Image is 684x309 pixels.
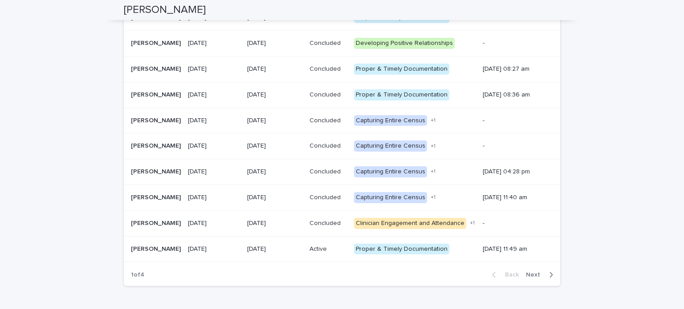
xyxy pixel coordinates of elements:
[309,115,342,124] p: Concluded
[188,117,240,124] p: [DATE]
[483,117,546,124] p: -
[124,82,560,108] tr: [PERSON_NAME][PERSON_NAME] [DATE][DATE]ConcludedConcluded Proper & Timely Documentation[DATE] 08:...
[247,220,302,227] p: [DATE]
[483,40,546,47] p: -
[188,40,240,47] p: [DATE]
[131,115,183,124] p: [PERSON_NAME]
[470,221,475,226] span: + 1
[354,166,427,177] div: Capturing Entire Census
[131,218,183,227] p: [PERSON_NAME]
[309,38,342,47] p: Concluded
[483,194,546,201] p: [DATE] 11:40 am
[247,65,302,73] p: [DATE]
[522,271,560,279] button: Next
[483,142,546,150] p: -
[131,38,183,47] p: [PERSON_NAME]
[131,192,183,201] p: [PERSON_NAME]
[124,133,560,159] tr: [PERSON_NAME][PERSON_NAME] [DATE][DATE]ConcludedConcluded Capturing Entire Census+1-
[188,142,240,150] p: [DATE]
[124,236,560,262] tr: [PERSON_NAME][PERSON_NAME] [DATE][DATE]ActiveActive Proper & Timely Documentation[DATE] 11:49 am
[354,218,466,229] div: Clinician Engagement and Attendance
[131,244,183,253] p: [PERSON_NAME]
[309,89,342,99] p: Concluded
[247,245,302,253] p: [DATE]
[309,218,342,227] p: Concluded
[188,168,240,176] p: [DATE]
[483,168,546,176] p: [DATE] 04:28 pm
[247,168,302,176] p: [DATE]
[483,65,546,73] p: [DATE] 08:27 am
[309,192,342,201] p: Concluded
[431,144,436,149] span: + 1
[188,65,240,73] p: [DATE]
[309,64,342,73] p: Concluded
[124,264,151,286] p: 1 of 4
[188,245,240,253] p: [DATE]
[131,140,183,150] p: [PERSON_NAME]
[354,140,427,152] div: Capturing Entire Census
[131,89,183,99] p: [PERSON_NAME]
[309,166,342,176] p: Concluded
[124,159,560,185] tr: [PERSON_NAME][PERSON_NAME] [DATE][DATE]ConcludedConcluded Capturing Entire Census+1[DATE] 04:28 pm
[354,115,427,126] div: Capturing Entire Census
[124,31,560,56] tr: [PERSON_NAME][PERSON_NAME] [DATE][DATE]ConcludedConcluded Developing Positive Relationships-
[354,64,449,75] div: Proper & Timely Documentation
[124,4,206,16] h2: [PERSON_NAME]
[247,142,302,150] p: [DATE]
[483,91,546,99] p: [DATE] 08:36 am
[354,192,427,203] div: Capturing Entire Census
[247,40,302,47] p: [DATE]
[354,244,449,255] div: Proper & Timely Documentation
[188,220,240,227] p: [DATE]
[309,244,329,253] p: Active
[124,185,560,210] tr: [PERSON_NAME][PERSON_NAME] [DATE][DATE]ConcludedConcluded Capturing Entire Census+1[DATE] 11:40 am
[483,245,546,253] p: [DATE] 11:49 am
[526,272,546,278] span: Next
[247,194,302,201] p: [DATE]
[188,91,240,99] p: [DATE]
[485,271,522,279] button: Back
[483,220,546,227] p: -
[124,56,560,82] tr: [PERSON_NAME][PERSON_NAME] [DATE][DATE]ConcludedConcluded Proper & Timely Documentation[DATE] 08:...
[354,38,455,49] div: Developing Positive Relationships
[431,169,436,174] span: + 1
[309,140,342,150] p: Concluded
[247,117,302,124] p: [DATE]
[354,89,449,100] div: Proper & Timely Documentation
[247,91,302,99] p: [DATE]
[431,195,436,200] span: + 1
[500,272,519,278] span: Back
[131,64,183,73] p: [PERSON_NAME]
[124,108,560,133] tr: [PERSON_NAME][PERSON_NAME] [DATE][DATE]ConcludedConcluded Capturing Entire Census+1-
[188,194,240,201] p: [DATE]
[124,210,560,236] tr: [PERSON_NAME][PERSON_NAME] [DATE][DATE]ConcludedConcluded Clinician Engagement and Attendance+1-
[131,166,183,176] p: [PERSON_NAME]
[431,118,436,123] span: + 1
